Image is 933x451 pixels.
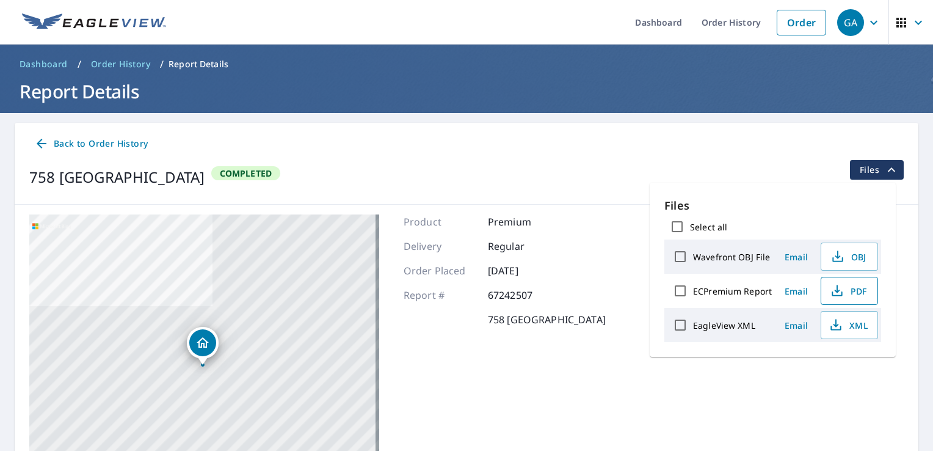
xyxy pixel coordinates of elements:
p: Premium [488,215,561,229]
div: GA [837,9,864,36]
p: Order Placed [404,263,477,278]
button: OBJ [821,243,878,271]
label: EagleView XML [693,320,755,331]
span: PDF [829,284,868,298]
h1: Report Details [15,79,918,104]
p: 758 [GEOGRAPHIC_DATA] [488,312,606,327]
button: Email [777,248,816,266]
p: 67242507 [488,288,561,302]
span: Back to Order History [34,136,148,152]
span: Email [782,251,811,263]
span: XML [829,318,868,332]
button: XML [821,311,878,339]
label: Select all [690,221,727,233]
span: Order History [91,58,150,70]
a: Dashboard [15,54,73,74]
p: Report # [404,288,477,302]
p: Regular [488,239,561,254]
p: [DATE] [488,263,561,278]
p: Product [404,215,477,229]
span: Dashboard [20,58,68,70]
a: Order [777,10,826,35]
button: filesDropdownBtn-67242507 [849,160,904,180]
span: Email [782,285,811,297]
button: PDF [821,277,878,305]
span: Email [782,320,811,331]
img: EV Logo [22,13,166,32]
p: Delivery [404,239,477,254]
span: Files [860,163,899,177]
p: Report Details [169,58,228,70]
li: / [160,57,164,71]
span: Completed [212,167,280,179]
a: Order History [86,54,155,74]
li: / [78,57,81,71]
div: 758 [GEOGRAPHIC_DATA] [29,166,205,188]
nav: breadcrumb [15,54,918,74]
p: Files [664,197,881,214]
button: Email [777,282,816,301]
button: Email [777,316,816,335]
div: Dropped pin, building 1, Residential property, 758 Unquowa Rd Fairfield, CT 06824 [187,327,219,365]
span: OBJ [829,249,868,264]
label: ECPremium Report [693,285,772,297]
label: Wavefront OBJ File [693,251,770,263]
a: Back to Order History [29,133,153,155]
